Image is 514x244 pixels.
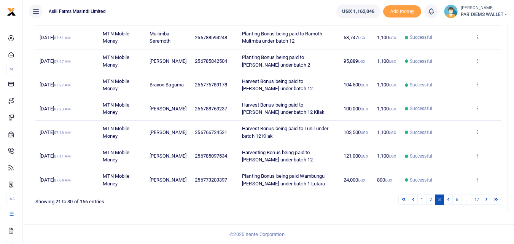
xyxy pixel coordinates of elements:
span: 1,100 [377,106,396,112]
small: UGX [358,178,365,182]
span: PAR DIEMS WALLET [461,11,508,18]
span: 121,000 [344,153,368,159]
span: MTN Mobile Money [103,126,129,139]
small: UGX [385,178,392,182]
span: Harvest Bonus being paid to [PERSON_NAME] under batch 12 [242,78,313,92]
a: UGX 1,162,046 [336,5,380,18]
li: M [6,63,16,75]
small: 07:51 AM [54,36,71,40]
span: 103,500 [344,129,368,135]
small: UGX [389,154,396,158]
span: [PERSON_NAME] [150,58,186,64]
span: Harvesting Bonus being paid to [PERSON_NAME] under batch 12 [242,150,313,163]
a: 4 [444,195,453,205]
span: 256776789178 [195,82,227,88]
span: MTN Mobile Money [103,173,129,187]
small: UGX [389,107,396,111]
span: [DATE] [40,177,71,183]
span: MTN Mobile Money [103,31,129,44]
span: Planting Bonus being paid to Ramoth Mulimba under batch 12 [242,31,322,44]
span: 1,100 [377,129,396,135]
span: 256788594248 [195,35,227,40]
li: Wallet ballance [333,5,383,18]
small: UGX [389,131,396,135]
small: UGX [361,154,368,158]
span: [DATE] [40,106,71,112]
span: Asili Farms Masindi Limited [46,8,109,15]
small: 07:47 AM [54,59,71,64]
small: UGX [389,36,396,40]
span: Successful [410,58,432,65]
a: 5 [452,195,461,205]
span: 100,000 [344,106,368,112]
span: [DATE] [40,153,71,159]
small: UGX [358,59,365,64]
span: 104,500 [344,82,368,88]
span: MTN Mobile Money [103,102,129,115]
span: 1,100 [377,82,396,88]
span: [DATE] [40,82,71,88]
small: 07:16 AM [54,131,71,135]
span: [PERSON_NAME] [150,129,186,135]
small: UGX [389,59,396,64]
span: 256785842504 [195,58,227,64]
span: 24,000 [344,177,366,183]
small: 07:11 AM [54,154,71,158]
a: 17 [471,195,482,205]
small: UGX [361,107,368,111]
span: 800 [377,177,393,183]
span: Successful [410,129,432,136]
span: 95,889 [344,58,366,64]
span: 1,100 [377,153,396,159]
span: [PERSON_NAME] [150,106,186,112]
span: Braxon Baguma [150,82,184,88]
div: Showing 21 to 30 of 166 entries [35,194,226,206]
span: 1,100 [377,35,396,40]
span: [PERSON_NAME] [150,177,186,183]
span: [DATE] [40,129,71,135]
span: 256788763237 [195,106,227,112]
a: Add money [383,8,421,14]
span: Successful [410,153,432,159]
span: UGX 1,162,046 [342,8,374,15]
span: Successful [410,177,432,183]
span: 256785097534 [195,153,227,159]
a: profile-user [PERSON_NAME] PAR DIEMS WALLET [444,5,508,18]
span: 256773203397 [195,177,227,183]
span: Planting Bonus being paid to [PERSON_NAME] under batch 2 [242,54,310,68]
li: Ac [6,193,16,205]
img: logo-small [7,7,16,16]
span: Harvest Bonus being paid to [PERSON_NAME] under batch 12 Kilak [242,102,325,115]
img: profile-user [444,5,458,18]
span: MTN Mobile Money [103,78,129,92]
small: 07:23 AM [54,107,71,111]
span: Successful [410,105,432,112]
small: UGX [361,131,368,135]
span: Successful [410,34,432,41]
span: MTN Mobile Money [103,150,129,163]
span: [PERSON_NAME] [150,153,186,159]
span: [DATE] [40,58,71,64]
small: UGX [389,83,396,87]
span: Harvest Bonus being paid to Tunil under batch 12 Kilak [242,126,328,139]
span: [DATE] [40,35,71,40]
a: 2 [426,195,435,205]
a: 3 [435,195,444,205]
a: logo-small logo-large logo-large [7,8,16,14]
span: 58,747 [344,35,366,40]
small: 07:27 AM [54,83,71,87]
span: 256766724521 [195,129,227,135]
span: Muliimba Seremoth [150,31,171,44]
a: 1 [417,195,426,205]
span: Planting Bonus being paid Wambungu [PERSON_NAME] under batch 1 Lutara [242,173,325,187]
small: [PERSON_NAME] [461,5,508,11]
span: 1,100 [377,58,396,64]
span: MTN Mobile Money [103,54,129,68]
span: Add money [383,5,421,18]
small: UGX [358,36,365,40]
span: Successful [410,81,432,88]
li: Toup your wallet [383,5,421,18]
small: UGX [361,83,368,87]
small: 07:04 AM [54,178,71,182]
